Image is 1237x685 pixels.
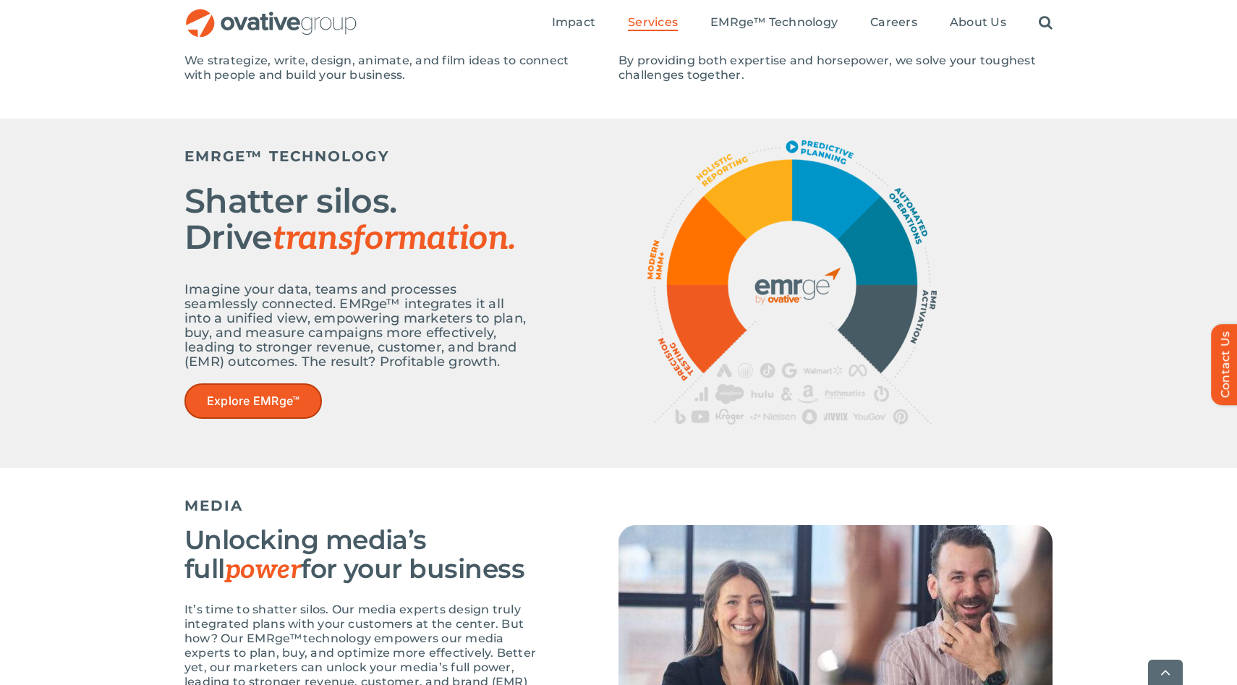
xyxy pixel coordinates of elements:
a: Careers [870,15,917,31]
a: Services [628,15,678,31]
a: Search [1039,15,1053,31]
img: OG_EMRge_Overview_R4_EMRge_Graphic transparent [647,140,937,425]
a: Explore EMRge™ [184,383,322,419]
a: About Us [950,15,1006,31]
h5: MEDIA [184,497,1053,514]
span: transformation. [273,218,516,259]
span: Explore EMRge™ [207,394,299,408]
a: Impact [552,15,595,31]
span: EMRge™ Technology [710,15,838,30]
span: Careers [870,15,917,30]
span: About Us [950,15,1006,30]
span: power [225,554,301,586]
p: We strategize, write, design, animate, and film ideas to connect with people and build your busin... [184,54,597,82]
a: EMRge™ Technology [710,15,838,31]
p: Imagine your data, teams and processes seamlessly connected. EMRge™ integrates it all into a unif... [184,282,532,369]
span: Impact [552,15,595,30]
p: By providing both expertise and horsepower, we solve your toughest challenges together. [618,54,1053,82]
a: OG_Full_horizontal_RGB [184,7,358,21]
h2: Shatter silos. Drive [184,183,532,257]
h3: Unlocking media’s full for your business [184,525,546,584]
span: Services [628,15,678,30]
h5: EMRGE™ TECHNOLOGY [184,148,532,165]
